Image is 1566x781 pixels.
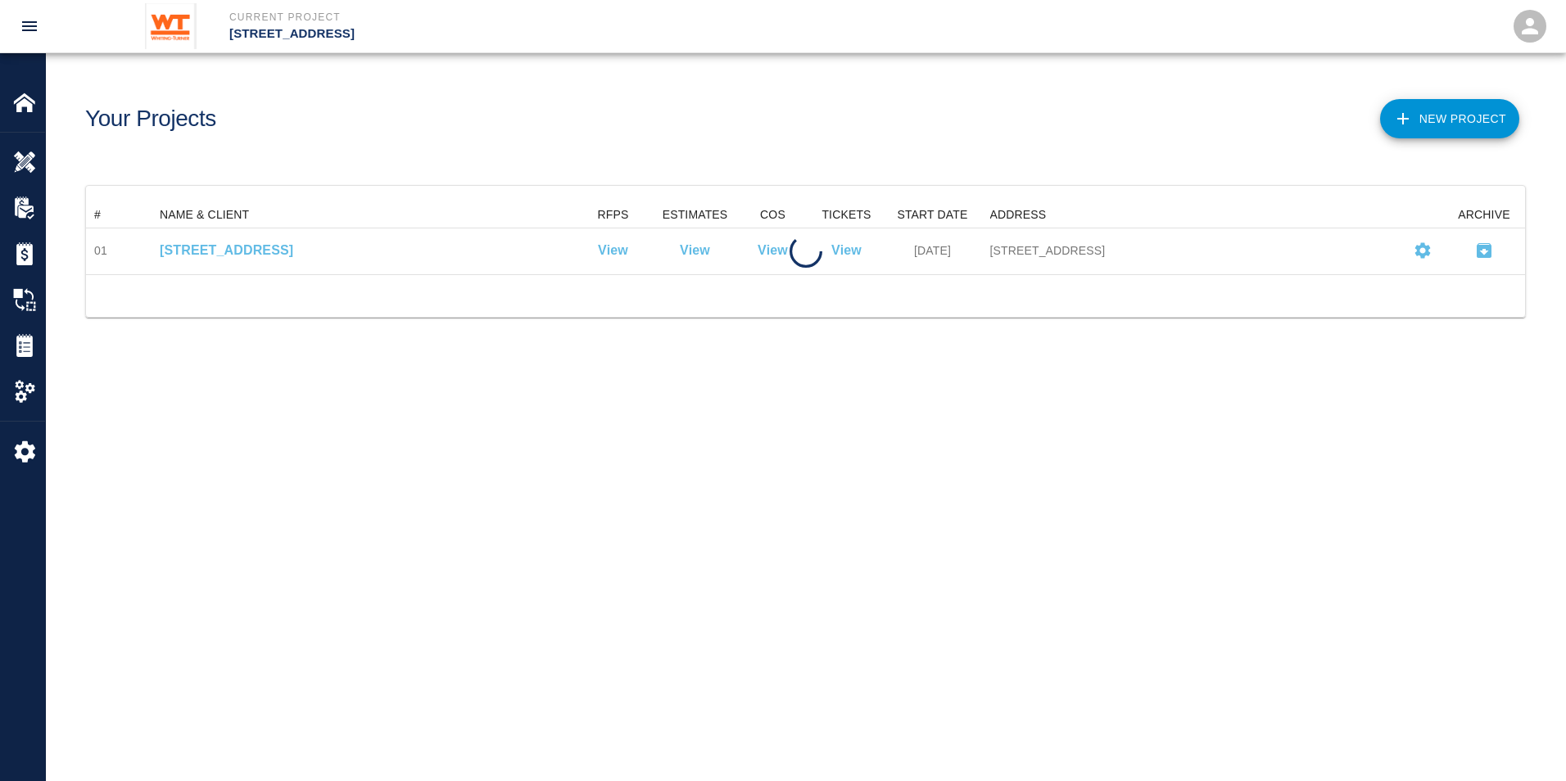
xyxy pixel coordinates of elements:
img: Whiting-Turner [145,3,197,49]
div: TICKETS [810,201,884,228]
div: [DATE] [884,228,982,274]
div: TICKETS [821,201,871,228]
div: RFPS [573,201,654,228]
div: COS [760,201,785,228]
div: # [94,201,101,228]
div: ADDRESS [982,201,1403,228]
div: ARCHIVE [1458,201,1509,228]
div: ESTIMATES [663,201,728,228]
div: COS [736,201,810,228]
div: START DATE [884,201,982,228]
div: NAME & CLIENT [152,201,573,228]
h1: Your Projects [85,106,216,133]
a: [STREET_ADDRESS] [160,241,564,260]
div: START DATE [897,201,967,228]
p: [STREET_ADDRESS] [229,25,871,43]
div: # [86,201,152,228]
p: Current Project [229,10,871,25]
div: 01 [94,242,107,259]
div: ADDRESS [990,201,1047,228]
a: View [598,241,628,260]
div: NAME & CLIENT [160,201,249,228]
div: ARCHIVE [1443,201,1525,228]
div: [STREET_ADDRESS] [990,242,1395,259]
button: New Project [1380,99,1519,138]
button: open drawer [10,7,49,46]
div: RFPS [598,201,629,228]
div: ESTIMATES [654,201,736,228]
a: View [680,241,710,260]
button: Settings [1406,234,1439,267]
a: View [758,241,788,260]
a: View [831,241,862,260]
